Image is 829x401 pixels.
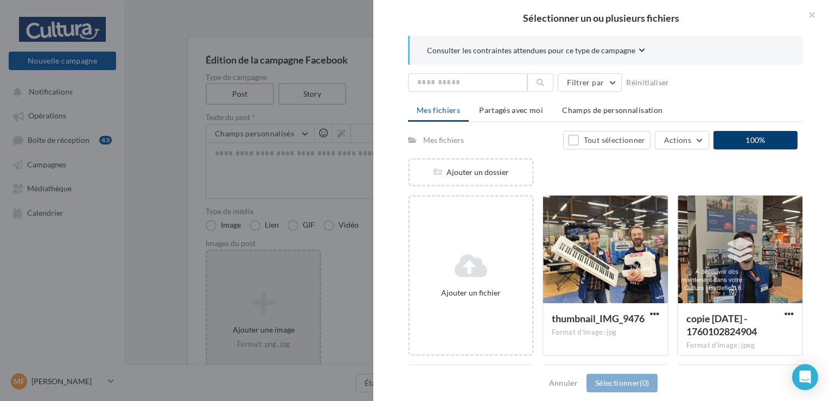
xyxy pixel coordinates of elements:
[622,76,674,89] button: Réinitialiser
[655,131,709,149] button: Actions
[713,131,798,149] button: 100%
[640,378,649,387] span: (0)
[586,374,658,392] button: Sélectionner(0)
[545,377,582,390] button: Annuler
[792,364,818,390] div: Open Intercom Messenger
[427,45,645,58] button: Consulter les contraintes attendues pour ce type de campagne
[558,73,622,92] button: Filtrer par
[722,136,789,145] span: 100%
[391,13,812,23] h2: Sélectionner un ou plusieurs fichiers
[427,45,635,56] span: Consulter les contraintes attendues pour ce type de campagne
[423,135,464,146] div: Mes fichiers
[563,131,650,149] button: Tout sélectionner
[664,135,691,145] span: Actions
